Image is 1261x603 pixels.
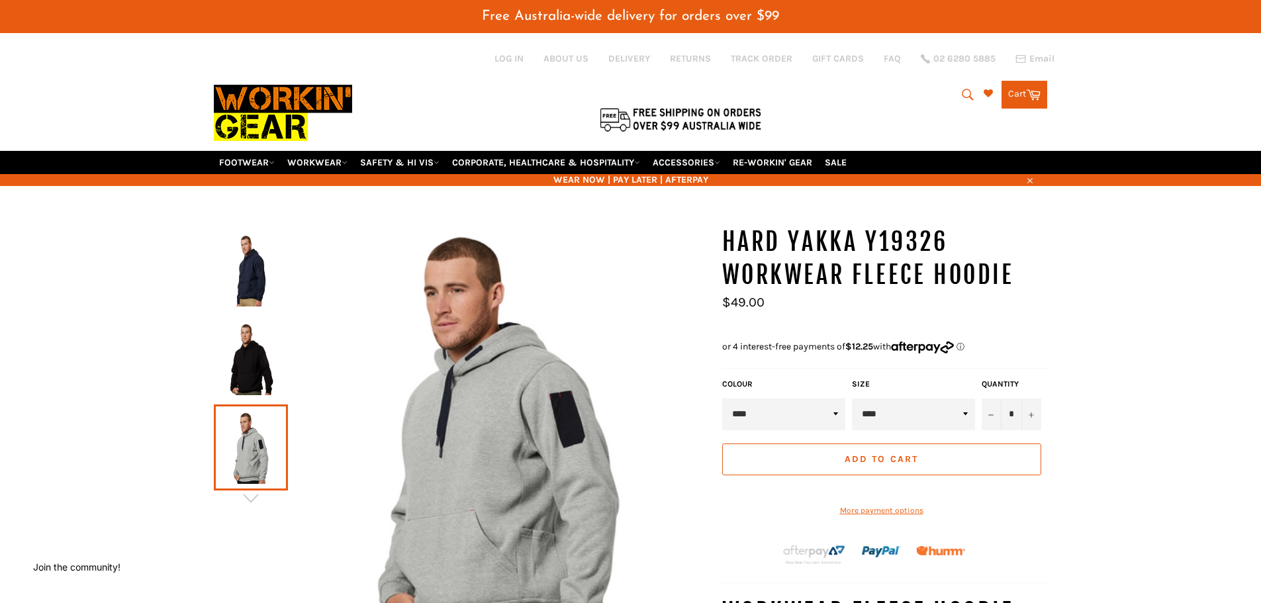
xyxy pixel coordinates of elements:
a: ABOUT US [543,52,588,65]
img: Afterpay-Logo-on-dark-bg_large.png [782,543,847,566]
button: Add to Cart [722,443,1041,475]
a: RETURNS [670,52,711,65]
img: paypal.png [862,532,901,571]
a: 02 6280 5885 [921,54,996,64]
img: Humm_core_logo_RGB-01_300x60px_small_195d8312-4386-4de7-b182-0ef9b6303a37.png [916,546,965,556]
a: CORPORATE, HEALTHCARE & HOSPITALITY [447,151,645,174]
span: Add to Cart [845,453,918,465]
label: Size [852,379,975,390]
span: 02 6280 5885 [933,54,996,64]
a: Email [1015,54,1054,64]
a: SALE [819,151,852,174]
img: HARD YAKKA Y19326 Workwear Fleece Hoodie - Workin' Gear [220,234,281,306]
img: HARD YAKKA Y19326 Workwear Fleece Hoodie - Workin' Gear [220,322,281,395]
span: Email [1029,54,1054,64]
label: Quantity [982,379,1041,390]
a: RE-WORKIN' GEAR [727,151,817,174]
label: COLOUR [722,379,845,390]
img: Workin Gear leaders in Workwear, Safety Boots, PPE, Uniforms. Australia's No.1 in Workwear [214,75,352,150]
a: TRACK ORDER [731,52,792,65]
a: Log in [494,53,524,64]
button: Reduce item quantity by one [982,398,1002,430]
a: SAFETY & HI VIS [355,151,445,174]
a: WORKWEAR [282,151,353,174]
span: Free Australia-wide delivery for orders over $99 [482,9,779,23]
span: $49.00 [722,295,765,310]
a: GIFT CARDS [812,52,864,65]
a: More payment options [722,505,1041,516]
a: FAQ [884,52,901,65]
a: FOOTWEAR [214,151,280,174]
h1: HARD YAKKA Y19326 Workwear Fleece Hoodie [722,226,1048,291]
a: ACCESSORIES [647,151,725,174]
button: Increase item quantity by one [1021,398,1041,430]
a: Cart [1002,81,1047,109]
button: Join the community! [33,561,120,573]
span: WEAR NOW | PAY LATER | AFTERPAY [214,173,1048,186]
img: Flat $9.95 shipping Australia wide [598,105,763,133]
a: DELIVERY [608,52,650,65]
